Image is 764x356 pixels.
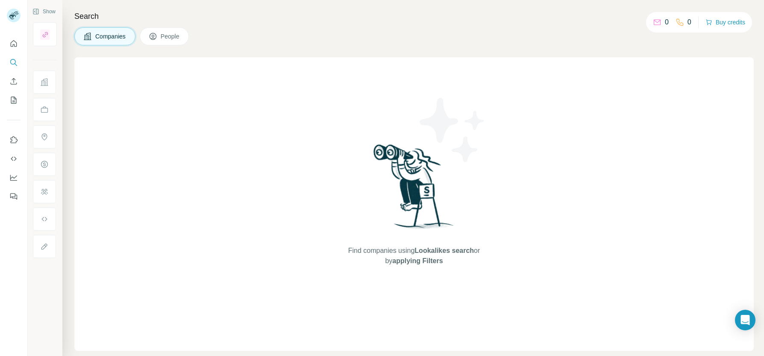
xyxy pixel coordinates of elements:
button: Search [7,55,21,70]
button: Enrich CSV [7,74,21,89]
span: Find companies using or by [346,246,482,266]
span: Lookalikes search [414,247,474,254]
button: Buy credits [705,16,745,28]
span: People [161,32,180,41]
h4: Search [74,10,754,22]
button: My lists [7,92,21,108]
span: applying Filters [392,257,443,264]
button: Show [26,5,62,18]
span: Companies [95,32,126,41]
p: 0 [665,17,669,27]
img: Surfe Illustration - Woman searching with binoculars [370,142,458,237]
img: Surfe Illustration - Stars [414,92,491,169]
button: Feedback [7,189,21,204]
button: Use Surfe API [7,151,21,166]
button: Use Surfe on LinkedIn [7,132,21,148]
button: Quick start [7,36,21,51]
p: 0 [688,17,691,27]
div: Open Intercom Messenger [735,310,755,330]
button: Dashboard [7,170,21,185]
